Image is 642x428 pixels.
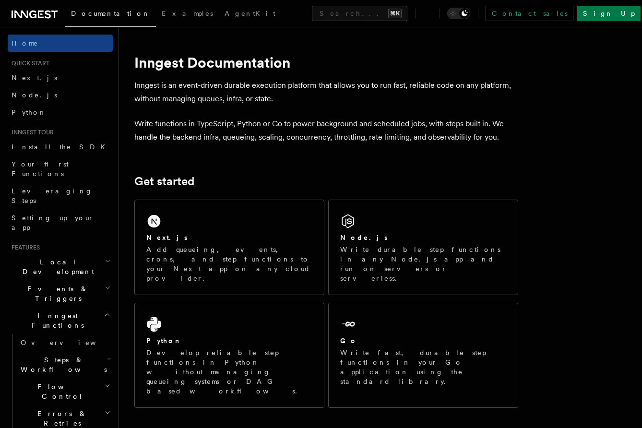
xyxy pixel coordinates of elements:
span: Python [12,108,47,116]
a: GoWrite fast, durable step functions in your Go application using the standard library. [328,303,518,408]
a: Sign Up [577,6,641,21]
p: Inngest is an event-driven durable execution platform that allows you to run fast, reliable code ... [134,79,518,106]
span: Leveraging Steps [12,187,93,204]
span: Errors & Retries [17,409,104,428]
span: Examples [162,10,213,17]
span: Quick start [8,59,49,67]
a: Your first Functions [8,155,113,182]
a: Leveraging Steps [8,182,113,209]
span: Overview [21,339,119,346]
span: Inngest Functions [8,311,104,330]
button: Toggle dark mode [447,8,470,19]
a: Next.js [8,69,113,86]
a: Examples [156,3,219,26]
a: Get started [134,175,194,188]
h2: Go [340,336,357,345]
span: Local Development [8,257,105,276]
a: Node.js [8,86,113,104]
a: Contact sales [486,6,573,21]
span: Inngest tour [8,129,54,136]
a: Overview [17,334,113,351]
span: Features [8,244,40,251]
span: Steps & Workflows [17,355,107,374]
p: Add queueing, events, crons, and step functions to your Next app on any cloud provider. [146,245,312,283]
h2: Next.js [146,233,188,242]
span: Documentation [71,10,150,17]
p: Develop reliable step functions in Python without managing queueing systems or DAG based workflows. [146,348,312,396]
p: Write durable step functions in any Node.js app and run on servers or serverless. [340,245,506,283]
a: PythonDevelop reliable step functions in Python without managing queueing systems or DAG based wo... [134,303,324,408]
p: Write fast, durable step functions in your Go application using the standard library. [340,348,506,386]
button: Events & Triggers [8,280,113,307]
button: Inngest Functions [8,307,113,334]
span: Your first Functions [12,160,69,178]
span: Next.js [12,74,57,82]
a: Documentation [65,3,156,27]
a: Node.jsWrite durable step functions in any Node.js app and run on servers or serverless. [328,200,518,295]
span: Flow Control [17,382,104,401]
kbd: ⌘K [388,9,402,18]
span: Events & Triggers [8,284,105,303]
span: AgentKit [225,10,275,17]
a: AgentKit [219,3,281,26]
button: Local Development [8,253,113,280]
span: Home [12,38,38,48]
span: Node.js [12,91,57,99]
a: Install the SDK [8,138,113,155]
button: Flow Control [17,378,113,405]
button: Steps & Workflows [17,351,113,378]
h2: Python [146,336,182,345]
a: Next.jsAdd queueing, events, crons, and step functions to your Next app on any cloud provider. [134,200,324,295]
a: Python [8,104,113,121]
a: Home [8,35,113,52]
p: Write functions in TypeScript, Python or Go to power background and scheduled jobs, with steps bu... [134,117,518,144]
button: Search...⌘K [312,6,407,21]
h1: Inngest Documentation [134,54,518,71]
a: Setting up your app [8,209,113,236]
h2: Node.js [340,233,388,242]
span: Setting up your app [12,214,94,231]
span: Install the SDK [12,143,111,151]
